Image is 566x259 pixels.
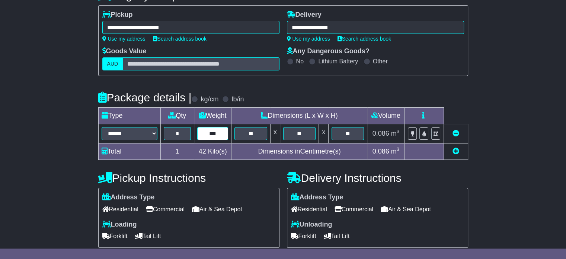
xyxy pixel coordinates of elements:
a: Use my address [287,36,330,42]
td: Qty [160,108,194,124]
td: 1 [160,143,194,160]
label: AUD [102,57,123,70]
span: Commercial [146,203,185,215]
td: x [270,124,280,143]
label: Pickup [102,11,133,19]
span: m [391,130,400,137]
a: Add new item [453,148,459,155]
span: Air & Sea Depot [192,203,242,215]
sup: 3 [397,129,400,134]
label: Lithium Battery [318,58,358,65]
span: 42 [199,148,206,155]
label: Unloading [291,221,332,229]
a: Remove this item [453,130,459,137]
td: x [319,124,329,143]
a: Search address book [338,36,391,42]
span: 0.086 [372,148,389,155]
label: Delivery [287,11,322,19]
h4: Package details | [98,91,192,104]
td: Kilo(s) [194,143,231,160]
label: Other [373,58,388,65]
span: Air & Sea Depot [381,203,431,215]
label: Address Type [291,193,343,202]
a: Search address book [153,36,207,42]
span: Forklift [102,230,128,242]
h4: Delivery Instructions [287,172,468,184]
td: Weight [194,108,231,124]
span: m [391,148,400,155]
label: Loading [102,221,137,229]
td: Type [98,108,160,124]
span: Tail Lift [135,230,161,242]
label: Any Dangerous Goods? [287,47,370,56]
label: lb/in [231,95,244,104]
sup: 3 [397,146,400,152]
h4: Pickup Instructions [98,172,279,184]
label: Address Type [102,193,155,202]
span: Forklift [291,230,316,242]
span: Residential [102,203,138,215]
span: Tail Lift [324,230,350,242]
a: Use my address [102,36,146,42]
label: No [296,58,304,65]
td: Dimensions (L x W x H) [231,108,367,124]
td: Dimensions in Centimetre(s) [231,143,367,160]
label: kg/cm [201,95,218,104]
span: Residential [291,203,327,215]
td: Total [98,143,160,160]
span: 0.086 [372,130,389,137]
label: Goods Value [102,47,147,56]
span: Commercial [335,203,373,215]
td: Volume [367,108,404,124]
